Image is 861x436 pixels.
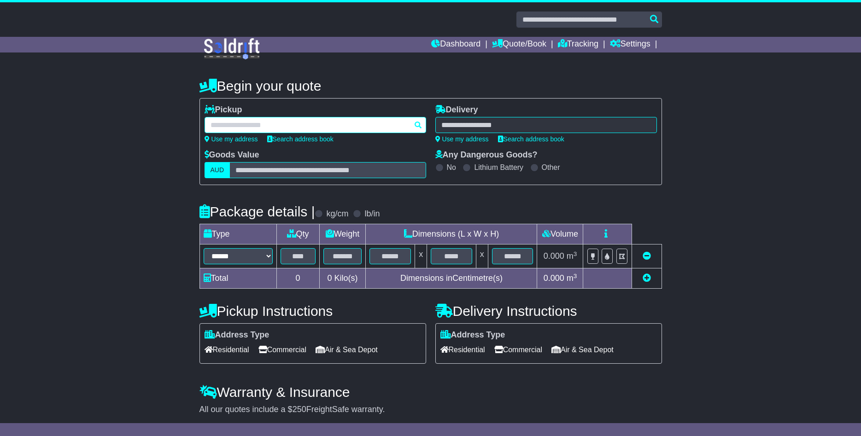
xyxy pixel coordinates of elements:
label: Address Type [205,330,269,340]
a: Dashboard [431,37,480,52]
label: lb/in [364,209,380,219]
label: Pickup [205,105,242,115]
h4: Package details | [199,204,315,219]
td: Qty [276,224,319,244]
td: Volume [537,224,583,244]
a: Tracking [558,37,598,52]
span: Air & Sea Depot [316,343,378,357]
span: m [567,273,577,283]
label: Delivery [435,105,478,115]
span: Residential [440,343,485,357]
label: Other [542,163,560,172]
td: Type [199,224,276,244]
span: 250 [293,405,306,414]
label: Goods Value [205,150,259,160]
span: m [567,251,577,261]
a: Settings [610,37,650,52]
td: Dimensions (L x W x H) [366,224,537,244]
typeahead: Please provide city [205,117,426,133]
a: Add new item [643,273,651,283]
sup: 3 [574,250,577,257]
a: Search address book [498,135,564,143]
span: 0 [327,273,332,283]
a: Use my address [435,135,489,143]
span: Commercial [258,343,306,357]
label: kg/cm [326,209,348,219]
sup: 3 [574,273,577,279]
span: Residential [205,343,249,357]
a: Search address book [267,135,334,143]
span: 0.000 [544,273,564,283]
td: x [476,244,488,268]
td: Weight [319,224,366,244]
td: x [415,244,427,268]
label: Any Dangerous Goods? [435,150,538,160]
span: Air & Sea Depot [551,343,614,357]
label: AUD [205,162,230,178]
td: 0 [276,268,319,289]
td: Dimensions in Centimetre(s) [366,268,537,289]
h4: Warranty & Insurance [199,384,662,400]
h4: Pickup Instructions [199,303,426,319]
h4: Begin your quote [199,78,662,93]
a: Remove this item [643,251,651,261]
td: Total [199,268,276,289]
span: 0.000 [544,251,564,261]
span: Commercial [494,343,542,357]
label: Lithium Battery [474,163,523,172]
a: Quote/Book [492,37,546,52]
td: Kilo(s) [319,268,366,289]
div: All our quotes include a $ FreightSafe warranty. [199,405,662,415]
a: Use my address [205,135,258,143]
h4: Delivery Instructions [435,303,662,319]
label: No [447,163,456,172]
label: Address Type [440,330,505,340]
